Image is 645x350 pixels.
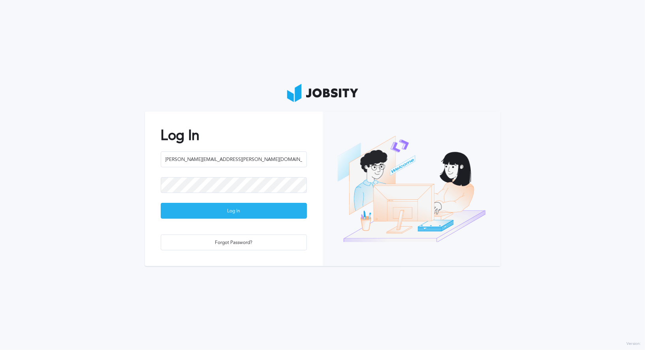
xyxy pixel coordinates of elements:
[161,127,307,144] h2: Log In
[161,235,307,250] button: Forgot Password?
[161,235,307,251] div: Forgot Password?
[626,342,641,346] label: Version:
[161,203,307,219] button: Log In
[161,151,307,167] input: Email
